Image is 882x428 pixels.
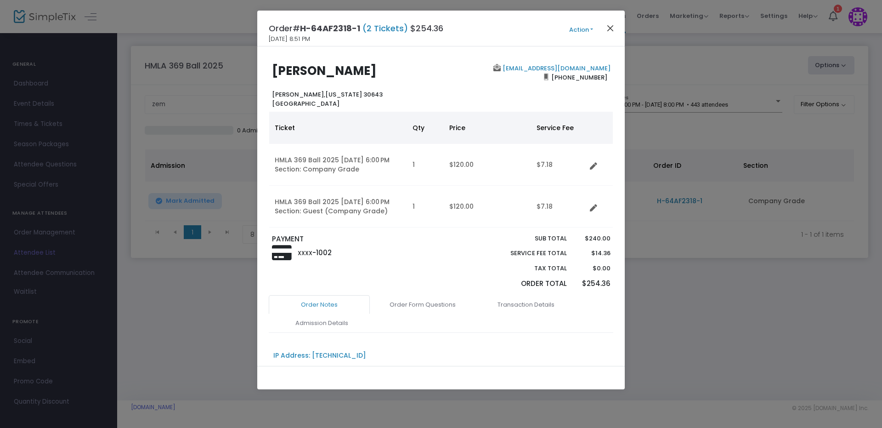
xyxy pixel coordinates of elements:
[531,112,586,144] th: Service Fee
[444,186,531,228] td: $120.00
[298,249,312,257] span: XXXX
[489,234,567,243] p: Sub total
[576,234,610,243] p: $240.00
[548,70,611,85] span: [PHONE_NUMBER]
[271,314,372,333] a: Admission Details
[269,295,370,314] a: Order Notes
[554,25,609,35] button: Action
[272,90,325,99] span: [PERSON_NAME],
[272,90,383,108] b: [US_STATE] 30643 [GEOGRAPHIC_DATA]
[372,295,473,314] a: Order Form Questions
[269,112,613,228] div: Data table
[576,249,610,258] p: $14.36
[269,112,407,144] th: Ticket
[272,234,437,245] p: PAYMENT
[272,63,377,79] b: [PERSON_NAME]
[501,64,611,73] a: [EMAIL_ADDRESS][DOMAIN_NAME]
[605,22,616,34] button: Close
[489,264,567,273] p: Tax Total
[444,144,531,186] td: $120.00
[269,22,443,34] h4: Order# $254.36
[269,144,407,186] td: HMLA 369 Ball 2025 [DATE] 6:00 PM Section: Company Grade
[531,144,586,186] td: $7.18
[407,112,444,144] th: Qty
[360,23,410,34] span: (2 Tickets)
[576,279,610,289] p: $254.36
[407,144,444,186] td: 1
[444,112,531,144] th: Price
[475,295,577,314] a: Transaction Details
[531,186,586,228] td: $7.18
[273,351,366,360] div: IP Address: [TECHNICAL_ID]
[312,248,332,257] span: -1002
[489,249,567,258] p: Service Fee Total
[489,279,567,289] p: Order Total
[407,186,444,228] td: 1
[300,23,360,34] span: H-64AF2318-1
[269,34,310,44] span: [DATE] 8:51 PM
[576,264,610,273] p: $0.00
[269,186,407,228] td: HMLA 369 Ball 2025 [DATE] 6:00 PM Section: Guest (Company Grade)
